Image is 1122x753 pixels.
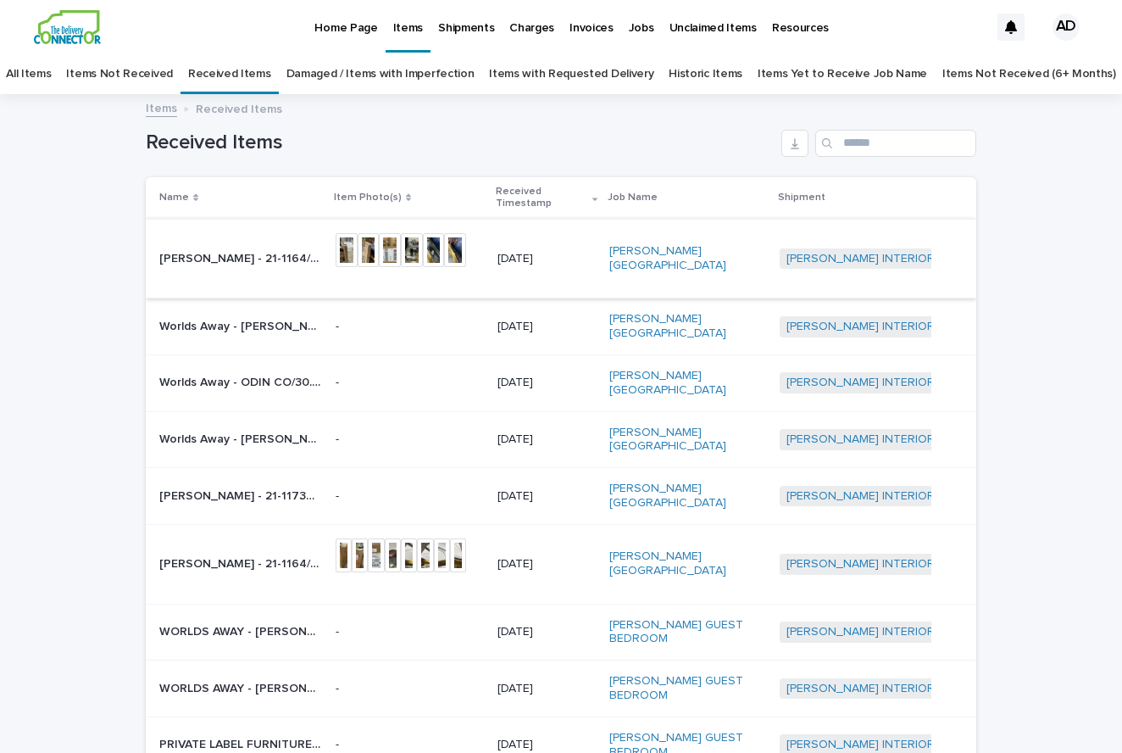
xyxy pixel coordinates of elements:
[34,10,101,44] img: aCWQmA6OSGG0Kwt8cj3c
[336,682,484,696] p: -
[609,244,766,273] a: [PERSON_NAME][GEOGRAPHIC_DATA]
[66,54,172,94] a: Items Not Received
[609,426,766,455] a: [PERSON_NAME][GEOGRAPHIC_DATA]
[497,320,596,334] p: [DATE]
[159,554,325,572] p: Regina Andrew - 21-1164/Isadora Mirror | 73990
[497,682,596,696] p: [DATE]
[146,98,177,117] a: Items
[286,54,475,94] a: Damaged / Items with Imperfection
[146,298,976,355] tr: Worlds Away - [PERSON_NAME]/30.5inW x 34.875inH x 21.625inD | 73981Worlds Away - [PERSON_NAME]/30...
[159,734,325,752] p: PRIVATE LABEL FURNITURE - CUSTOM REESE QUEEN BED (HEADBOARD AND RAILS) | 66859
[609,482,766,510] a: [PERSON_NAME][GEOGRAPHIC_DATA]
[146,604,976,661] tr: WORLDS AWAY - [PERSON_NAME] SIDE TABLE | 73625WORLDS AWAY - [PERSON_NAME] SIDE TABLE | 73625 -[DA...
[609,618,766,647] a: [PERSON_NAME] GUEST BEDROOM
[336,432,484,447] p: -
[497,376,596,390] p: [DATE]
[778,188,825,207] p: Shipment
[196,98,282,117] p: Received Items
[336,625,484,639] p: -
[336,738,484,752] p: -
[336,320,484,334] p: -
[336,376,484,390] p: -
[609,549,766,578] a: [PERSON_NAME][GEOGRAPHIC_DATA]
[497,557,596,572] p: [DATE]
[159,486,325,504] p: Regina Andrew - 21-1173NB/Piero Metal Mirror Natural Brass | 73989
[146,468,976,525] tr: [PERSON_NAME] - 21-1173NB/Piero Metal Mirror Natural Brass | 73989[PERSON_NAME] - 21-1173NB/Piero...
[159,678,325,696] p: WORLDS AWAY - ROSCOE NAT SIDE TABLE | 73624
[489,54,653,94] a: Items with Requested Delivery
[159,372,325,390] p: Worlds Away - ODIN CO/30.5inW x 34.875inH x 21.625inD | 73979
[159,622,325,639] p: WORLDS AWAY - ROSCOE NAT SIDE TABLE | 73625
[669,54,742,94] a: Historic Items
[334,188,402,207] p: Item Photo(s)
[336,489,484,504] p: -
[146,354,976,411] tr: Worlds Away - ODIN CO/30.5inW x 34.875inH x 21.625inD | 73979Worlds Away - ODIN CO/30.5inW x 34.8...
[146,219,976,298] tr: [PERSON_NAME] - 21-1164/[PERSON_NAME] | 74708[PERSON_NAME] - 21-1164/[PERSON_NAME] | 74708 [DATE]...
[146,524,976,604] tr: [PERSON_NAME] - 21-1164/Isadora Mirror | 73990[PERSON_NAME] - 21-1164/Isadora Mirror | 73990 [DAT...
[159,248,325,266] p: Regina Andrew - 21-1164/Isadora MirroR | 74708
[497,489,596,504] p: [DATE]
[188,54,271,94] a: Received Items
[497,738,596,752] p: [DATE]
[1053,14,1080,41] div: AD
[497,625,596,639] p: [DATE]
[942,54,1116,94] a: Items Not Received (6+ Months)
[609,312,766,341] a: [PERSON_NAME][GEOGRAPHIC_DATA]
[159,429,325,447] p: Worlds Away - SCHAFFER NVY/30.5inW x 34.875inH x 21.625inD | 73980
[159,188,189,207] p: Name
[609,369,766,398] a: [PERSON_NAME][GEOGRAPHIC_DATA]
[758,54,927,94] a: Items Yet to Receive Job Name
[815,130,976,157] input: Search
[6,54,51,94] a: All Items
[497,432,596,447] p: [DATE]
[609,674,766,703] a: [PERSON_NAME] GUEST BEDROOM
[496,182,588,214] p: Received Timestamp
[608,188,658,207] p: Job Name
[146,411,976,468] tr: Worlds Away - [PERSON_NAME] NVY/30.5inW x 34.875inH x 21.625inD | 73980Worlds Away - [PERSON_NAME...
[146,131,775,155] h1: Received Items
[146,661,976,717] tr: WORLDS AWAY - [PERSON_NAME] SIDE TABLE | 73624WORLDS AWAY - [PERSON_NAME] SIDE TABLE | 73624 -[DA...
[159,316,325,334] p: Worlds Away - KEALEY WH/30.5inW x 34.875inH x 21.625inD | 73981
[497,252,596,266] p: [DATE]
